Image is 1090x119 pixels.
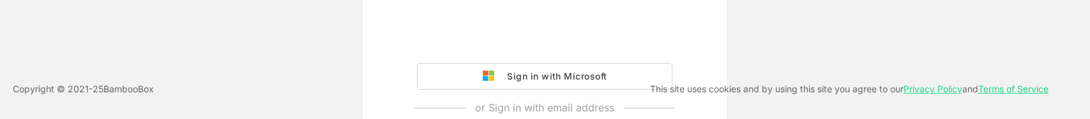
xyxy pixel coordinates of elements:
button: Sign in with Microsoft [417,63,672,90]
iframe: Sign in with Google Button [411,27,679,55]
p: This site uses cookies and by using this site you agree to our and [650,81,1048,97]
a: Terms of Service [978,83,1048,94]
img: google [483,71,501,82]
div: Sign in with Microsoft [501,68,607,85]
p: Copyright © 2021- 25 BambooBox [13,81,154,97]
a: Privacy Policy [904,83,962,94]
p: or Sign in with email address [475,100,614,115]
